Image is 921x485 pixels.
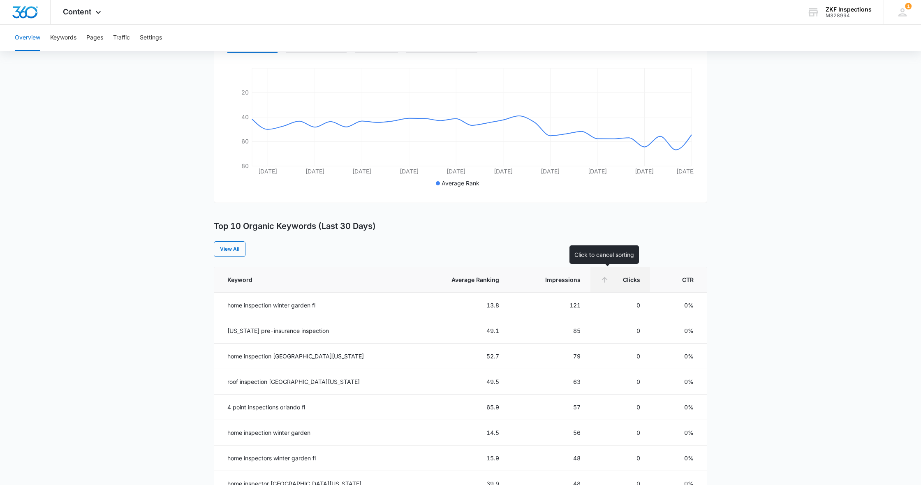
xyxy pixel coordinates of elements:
td: 0 [590,420,650,446]
td: roof inspection [GEOGRAPHIC_DATA][US_STATE] [214,369,412,395]
tspan: [DATE] [635,168,654,175]
tspan: 60 [241,138,249,145]
tspan: [DATE] [494,168,513,175]
tspan: [DATE] [258,168,277,175]
td: 0% [650,420,707,446]
a: View All [214,241,245,257]
td: 0% [650,369,707,395]
tspan: [DATE] [447,168,465,175]
div: notifications count [905,3,912,9]
span: Impressions [531,275,581,284]
td: 79 [509,344,591,369]
td: 49.1 [412,318,509,344]
td: 0 [590,293,650,318]
tspan: [DATE] [541,168,560,175]
span: Average Rank [442,180,479,187]
tspan: 40 [241,113,249,120]
tspan: [DATE] [305,168,324,175]
button: Overview [15,25,40,51]
td: 13.8 [412,293,509,318]
td: home inspection winter garden fl [214,293,412,318]
td: home inspection winter garden [214,420,412,446]
td: 0% [650,395,707,420]
span: CTR [672,275,694,284]
td: home inspectors winter garden fl [214,446,412,471]
td: 0% [650,293,707,318]
td: 0 [590,369,650,395]
button: Pages [86,25,103,51]
tspan: 20 [241,89,249,96]
button: Keywords [50,25,76,51]
span: Keyword [227,275,390,284]
td: 52.7 [412,344,509,369]
td: 85 [509,318,591,344]
tspan: [DATE] [352,168,371,175]
div: Click to cancel sorting [569,245,639,264]
td: 57 [509,395,591,420]
div: account id [826,13,872,18]
button: Traffic [113,25,130,51]
tspan: [DATE] [676,168,695,175]
td: home inspection [GEOGRAPHIC_DATA][US_STATE] [214,344,412,369]
td: 121 [509,293,591,318]
tspan: [DATE] [588,168,607,175]
td: 63 [509,369,591,395]
td: 0 [590,395,650,420]
td: [US_STATE] pre-insurance inspection [214,318,412,344]
td: 0 [590,344,650,369]
td: 56 [509,420,591,446]
td: 0 [590,446,650,471]
td: 0% [650,318,707,344]
td: 0% [650,446,707,471]
span: 1 [905,3,912,9]
span: Clicks [612,275,640,284]
span: Content [63,7,91,16]
td: 0% [650,344,707,369]
button: Settings [140,25,162,51]
tspan: [DATE] [400,168,419,175]
span: Average Ranking [434,275,499,284]
td: 4 point inspections orlando fl [214,395,412,420]
div: account name [826,6,872,13]
td: 14.5 [412,420,509,446]
td: 15.9 [412,446,509,471]
h3: Top 10 Organic Keywords (Last 30 Days) [214,221,376,231]
td: 48 [509,446,591,471]
tspan: 80 [241,162,249,169]
td: 0 [590,318,650,344]
td: 49.5 [412,369,509,395]
td: 65.9 [412,395,509,420]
